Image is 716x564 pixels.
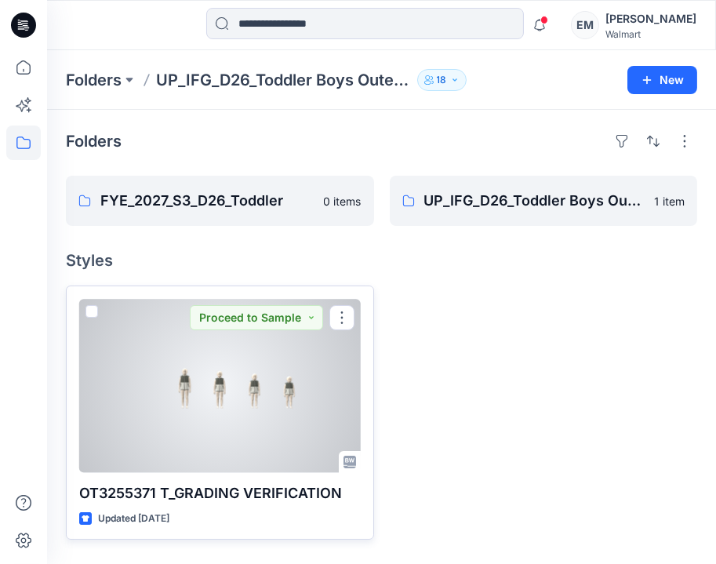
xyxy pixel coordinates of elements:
[79,482,361,504] p: OT3255371 T_GRADING VERIFICATION
[437,71,447,89] p: 18
[571,11,599,39] div: EM
[654,193,685,209] p: 1 item
[424,190,645,212] p: UP_IFG_D26_Toddler Boys Outerwear Board
[324,193,362,209] p: 0 items
[66,69,122,91] a: Folders
[66,132,122,151] h4: Folders
[98,511,169,527] p: Updated [DATE]
[605,28,696,40] div: Walmart
[66,176,374,226] a: FYE_2027_S3_D26_Toddler0 items
[605,9,696,28] div: [PERSON_NAME]
[100,190,314,212] p: FYE_2027_S3_D26_Toddler
[390,176,698,226] a: UP_IFG_D26_Toddler Boys Outerwear Board1 item
[79,299,361,473] a: OT3255371 T_GRADING VERIFICATION
[627,66,697,94] button: New
[417,69,467,91] button: 18
[66,251,697,270] h4: Styles
[156,69,411,91] p: UP_IFG_D26_Toddler Boys Outerwear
